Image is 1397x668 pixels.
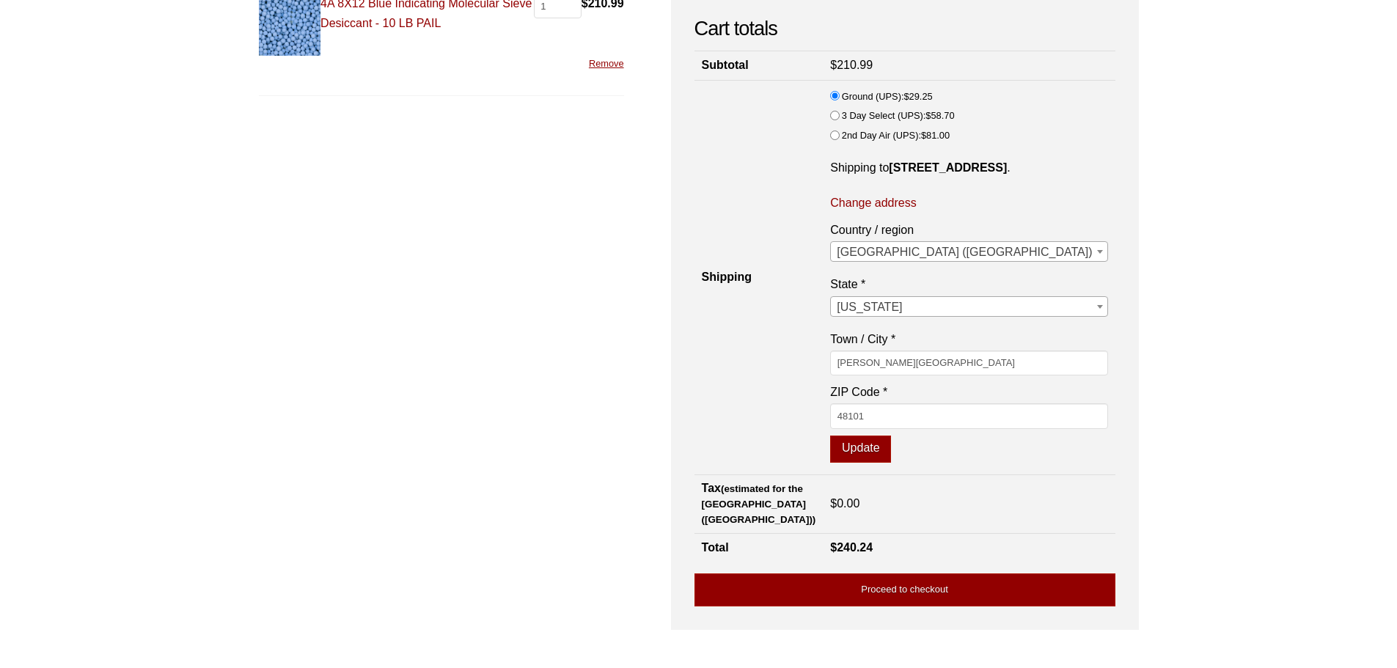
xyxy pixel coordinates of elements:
[830,329,1107,349] label: Town / City
[842,89,933,105] label: Ground (UPS):
[889,161,1007,174] strong: [STREET_ADDRESS]
[921,130,926,141] span: $
[702,483,816,525] small: (estimated for the [GEOGRAPHIC_DATA] ([GEOGRAPHIC_DATA]))
[925,110,954,121] bdi: 58.70
[830,541,837,554] span: $
[694,475,824,533] th: Tax
[694,573,1115,606] a: Proceed to checkout
[830,59,837,71] span: $
[831,297,1107,318] span: Michigan
[831,242,1107,263] span: United States (US)
[830,436,891,463] button: Update
[830,195,916,211] a: Change address
[830,541,873,554] bdi: 240.24
[842,108,955,124] label: 3 Day Select (UPS):
[842,128,950,144] label: 2nd Day Air (UPS):
[830,220,1107,240] label: Country / region
[694,51,824,80] th: Subtotal
[694,80,824,475] th: Shipping
[589,58,624,69] a: Remove this item
[694,17,1115,41] h2: Cart totals
[830,241,1107,262] span: United States (US)
[830,497,859,510] bdi: 0.00
[921,130,950,141] bdi: 81.00
[830,59,873,71] bdi: 210.99
[694,533,824,562] th: Total
[830,382,1107,402] label: ZIP Code
[903,91,932,102] bdi: 29.25
[830,497,837,510] span: $
[925,110,931,121] span: $
[903,91,909,102] span: $
[830,296,1107,317] span: Michigan
[830,160,1107,176] p: Shipping to .
[830,274,1107,294] label: State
